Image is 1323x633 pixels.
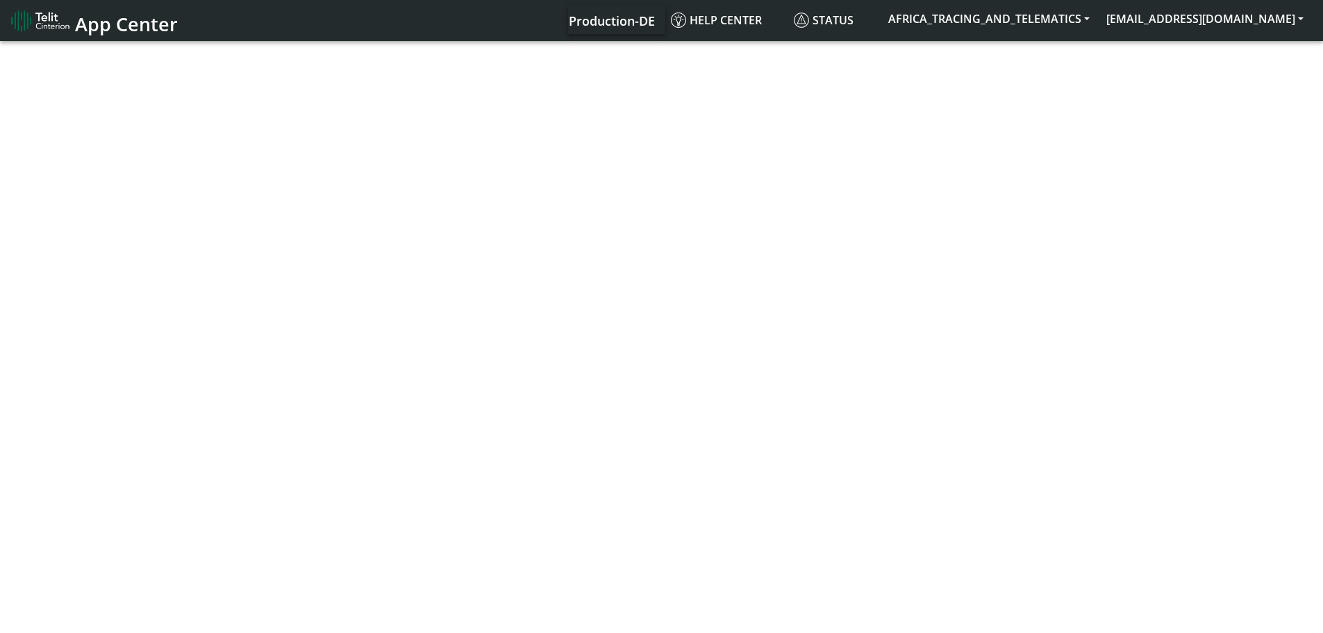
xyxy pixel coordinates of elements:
[671,13,762,28] span: Help center
[794,13,854,28] span: Status
[11,6,176,35] a: App Center
[671,13,686,28] img: knowledge.svg
[75,11,178,37] span: App Center
[569,13,655,29] span: Production-DE
[11,10,69,32] img: logo-telit-cinterion-gw-new.png
[794,13,809,28] img: status.svg
[568,6,654,34] a: Your current platform instance
[788,6,880,34] a: Status
[665,6,788,34] a: Help center
[1098,6,1312,31] button: [EMAIL_ADDRESS][DOMAIN_NAME]
[880,6,1098,31] button: AFRICA_TRACING_AND_TELEMATICS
